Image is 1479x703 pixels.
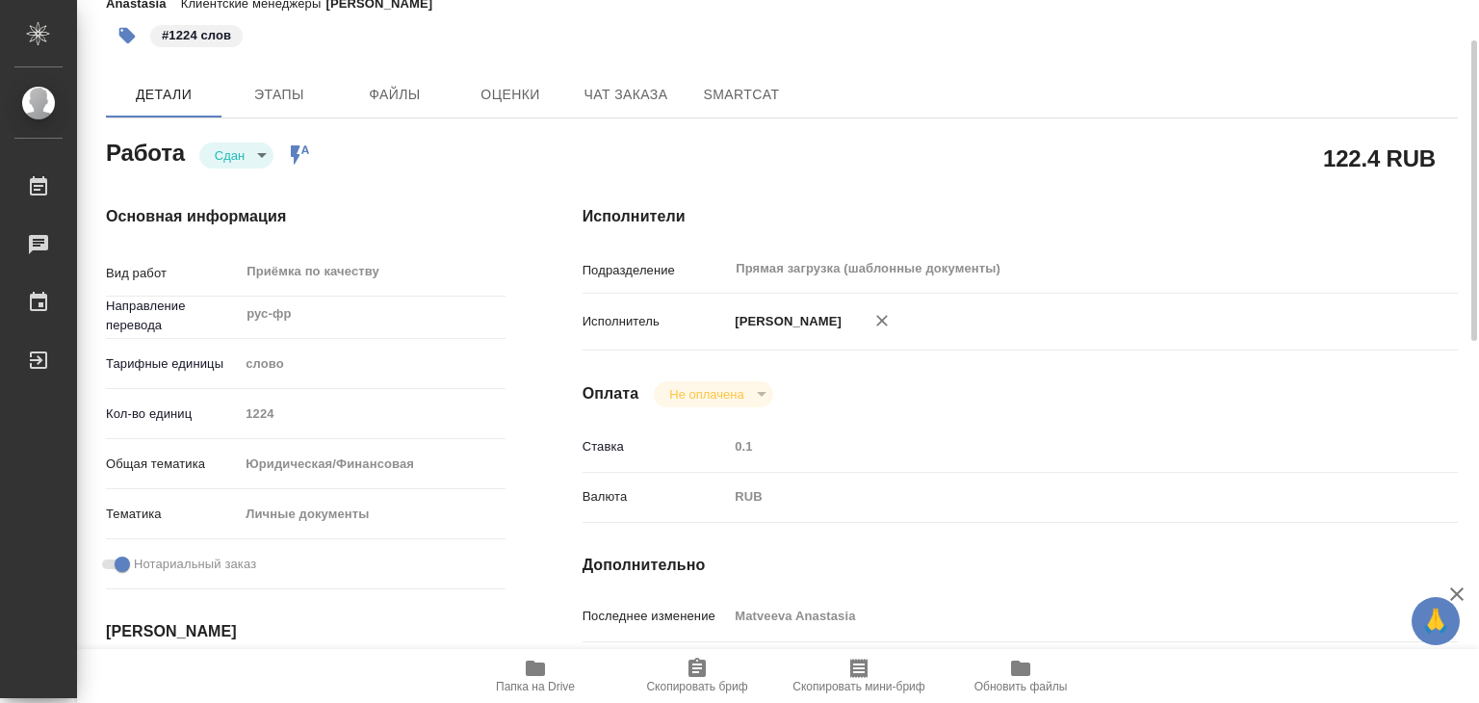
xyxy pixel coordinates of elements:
[106,354,239,374] p: Тарифные единицы
[654,381,772,407] div: Сдан
[728,312,842,331] p: [PERSON_NAME]
[148,26,245,42] span: 1224 слов
[199,143,273,169] div: Сдан
[162,26,231,45] p: #1224 слов
[233,83,325,107] span: Этапы
[117,83,210,107] span: Детали
[583,607,729,626] p: Последнее изменение
[646,680,747,693] span: Скопировать бриф
[583,382,639,405] h4: Оплата
[1412,597,1460,645] button: 🙏
[583,437,729,456] p: Ставка
[940,649,1102,703] button: Обновить файлы
[106,205,506,228] h4: Основная информация
[1419,601,1452,641] span: 🙏
[616,649,778,703] button: Скопировать бриф
[134,555,256,574] span: Нотариальный заказ
[1323,142,1436,174] h2: 122.4 RUB
[728,602,1385,630] input: Пустое поле
[583,487,729,507] p: Валюта
[239,400,505,428] input: Пустое поле
[695,83,788,107] span: SmartCat
[583,312,729,331] p: Исполнитель
[861,299,903,342] button: Удалить исполнителя
[728,432,1385,460] input: Пустое поле
[106,14,148,57] button: Добавить тэг
[239,448,505,481] div: Юридическая/Финансовая
[583,554,1458,577] h4: Дополнительно
[106,297,239,335] p: Направление перевода
[106,264,239,283] p: Вид работ
[106,134,185,169] h2: Работа
[728,481,1385,513] div: RUB
[454,649,616,703] button: Папка на Drive
[792,680,924,693] span: Скопировать мини-бриф
[583,261,729,280] p: Подразделение
[496,680,575,693] span: Папка на Drive
[106,620,506,643] h4: [PERSON_NAME]
[663,386,749,403] button: Не оплачена
[106,404,239,424] p: Кол-во единиц
[106,505,239,524] p: Тематика
[580,83,672,107] span: Чат заказа
[349,83,441,107] span: Файлы
[583,205,1458,228] h4: Исполнители
[464,83,557,107] span: Оценки
[974,680,1068,693] span: Обновить файлы
[239,498,505,531] div: Личные документы
[239,348,505,380] div: слово
[209,147,250,164] button: Сдан
[106,455,239,474] p: Общая тематика
[778,649,940,703] button: Скопировать мини-бриф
